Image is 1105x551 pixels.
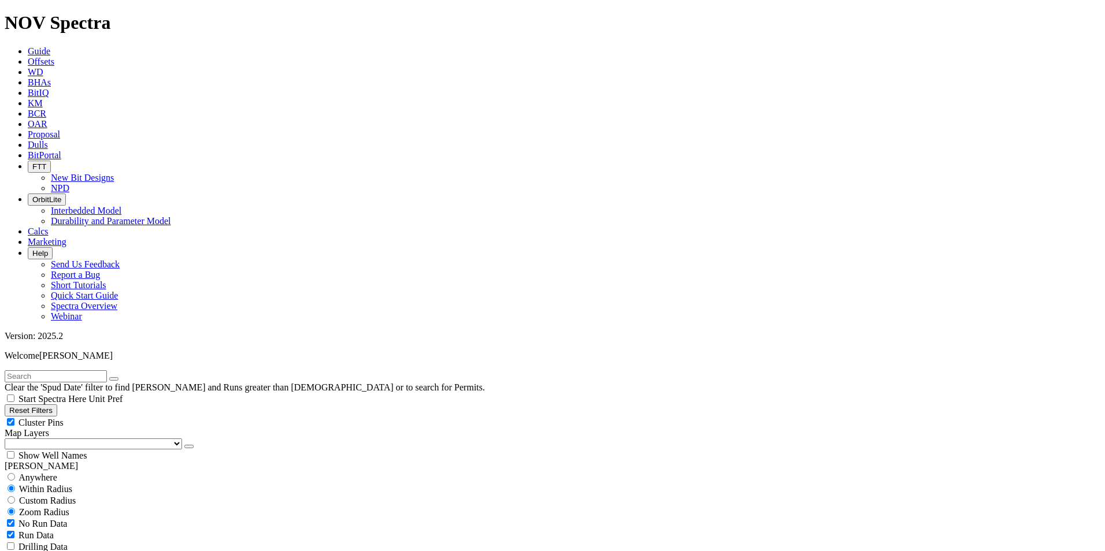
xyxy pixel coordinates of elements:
span: Zoom Radius [19,507,69,517]
a: Webinar [51,311,82,321]
div: [PERSON_NAME] [5,461,1100,471]
a: Send Us Feedback [51,259,120,269]
span: Within Radius [19,484,72,494]
span: Clear the 'Spud Date' filter to find [PERSON_NAME] and Runs greater than [DEMOGRAPHIC_DATA] or to... [5,382,485,392]
input: Start Spectra Here [7,394,14,402]
span: FTT [32,162,46,171]
a: Durability and Parameter Model [51,216,171,226]
span: Cluster Pins [18,418,64,427]
a: Interbedded Model [51,206,121,215]
h1: NOV Spectra [5,12,1100,33]
a: Dulls [28,140,48,150]
span: Unit Pref [88,394,123,404]
a: New Bit Designs [51,173,114,183]
input: Search [5,370,107,382]
a: NPD [51,183,69,193]
a: BitIQ [28,88,49,98]
span: Custom Radius [19,496,76,505]
p: Welcome [5,351,1100,361]
span: Anywhere [18,472,57,482]
a: BHAs [28,77,51,87]
a: Offsets [28,57,54,66]
span: Map Layers [5,428,49,438]
span: Run Data [18,530,54,540]
span: [PERSON_NAME] [39,351,113,360]
a: KM [28,98,43,108]
a: Spectra Overview [51,301,117,311]
span: Start Spectra Here [18,394,86,404]
span: Show Well Names [18,451,87,460]
a: Calcs [28,226,49,236]
a: Marketing [28,237,66,247]
a: Short Tutorials [51,280,106,290]
a: Proposal [28,129,60,139]
div: Version: 2025.2 [5,331,1100,341]
span: No Run Data [18,519,67,528]
button: OrbitLite [28,193,66,206]
a: Quick Start Guide [51,291,118,300]
a: OAR [28,119,47,129]
button: Reset Filters [5,404,57,416]
a: Guide [28,46,50,56]
a: BitPortal [28,150,61,160]
a: WD [28,67,43,77]
a: BCR [28,109,46,118]
a: Report a Bug [51,270,100,280]
button: FTT [28,161,51,173]
span: OrbitLite [32,195,61,204]
span: Help [32,249,48,258]
button: Help [28,247,53,259]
